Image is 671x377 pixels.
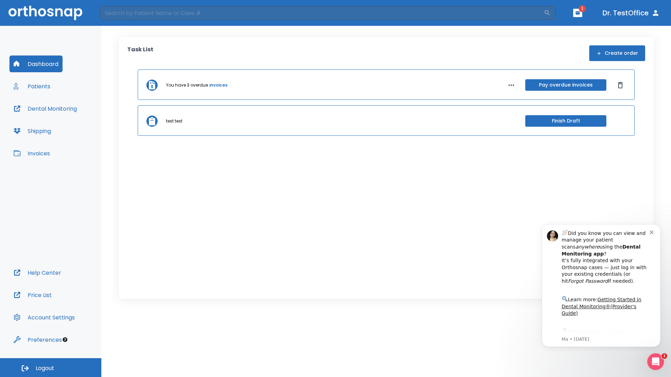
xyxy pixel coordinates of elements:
[100,6,544,20] input: Search by Patient Name or Case #
[9,145,54,162] button: Invoices
[662,353,667,359] span: 1
[9,100,81,117] button: Dental Monitoring
[615,80,626,91] button: Dismiss
[30,110,118,145] div: Download the app: | ​ Let us know if you need help getting started!
[589,45,645,61] button: Create order
[600,7,663,19] button: Dr. TestOffice
[647,353,664,370] iframe: Intercom live chat
[9,287,56,303] button: Price List
[62,337,68,343] div: Tooltip anchor
[9,78,55,95] button: Patients
[9,264,65,281] button: Help Center
[166,82,208,88] p: You have 3 overdue
[9,309,79,326] button: Account Settings
[118,11,124,16] button: Dismiss notification
[209,82,228,88] a: invoices
[9,123,55,139] button: Shipping
[36,364,54,372] span: Logout
[525,79,606,91] button: Pay overdue invoices
[525,115,606,127] button: Finish Draft
[30,118,118,125] p: Message from Ma, sent 5w ago
[531,218,671,351] iframe: Intercom notifications message
[30,111,93,124] a: App Store
[579,5,586,12] span: 1
[8,6,82,20] img: Orthosnap
[166,118,182,124] p: test test
[9,56,63,72] button: Dashboard
[127,45,153,61] p: Task List
[9,331,66,348] button: Preferences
